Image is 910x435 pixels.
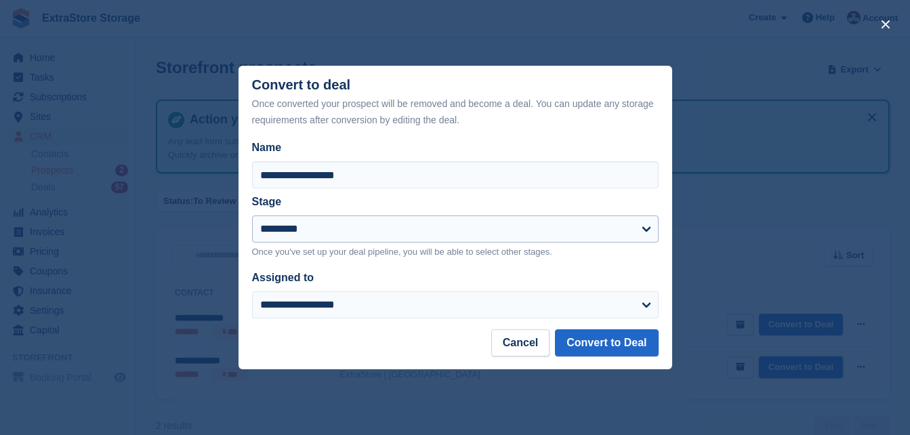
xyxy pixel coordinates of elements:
[491,329,550,356] button: Cancel
[252,140,659,156] label: Name
[555,329,658,356] button: Convert to Deal
[252,196,282,207] label: Stage
[252,77,659,128] div: Convert to deal
[252,245,659,259] p: Once you've set up your deal pipeline, you will be able to select other stages.
[252,96,659,128] div: Once converted your prospect will be removed and become a deal. You can update any storage requir...
[875,14,896,35] button: close
[252,272,314,283] label: Assigned to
